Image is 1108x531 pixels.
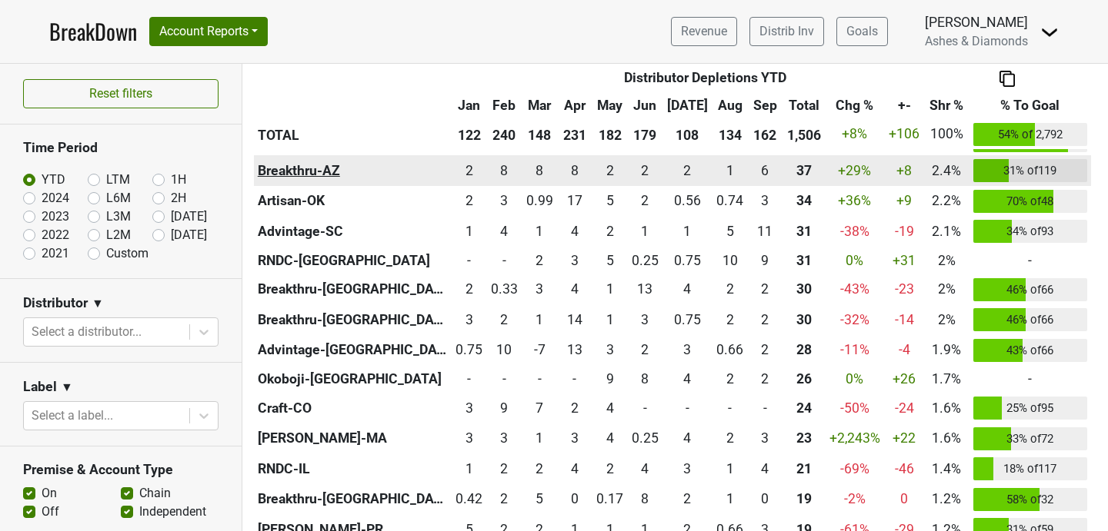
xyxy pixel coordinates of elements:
div: 3 [751,191,779,211]
th: Jan: activate to sort column ascending [452,91,487,119]
td: 2.5 [747,186,783,217]
div: 24 [786,398,821,418]
div: 3 [596,340,624,360]
th: % To Goal: activate to sort column ascending [969,91,1091,119]
td: 2.084 [486,304,522,335]
div: 4 [596,398,624,418]
div: 2 [455,161,482,181]
td: 5.833 [747,155,783,186]
td: 6.75 [522,393,557,423]
span: +106 [889,127,919,142]
td: 2% [924,304,969,335]
div: - [490,251,518,270]
td: 2 [713,423,748,454]
div: 1 [526,310,553,330]
div: 4 [666,369,709,389]
div: -24 [889,398,920,418]
td: 2% [924,274,969,305]
td: 1.6% [924,423,969,454]
div: 1 [631,221,659,241]
td: 1.42 [452,216,487,247]
div: 0.75 [666,251,709,270]
td: 1.167 [713,155,748,186]
td: +2,243 % [825,423,885,454]
td: 0 [713,393,748,423]
div: 34 [786,191,821,211]
th: Mar: activate to sort column ascending [522,91,557,119]
td: 8.75 [747,247,783,274]
td: 2.4% [924,155,969,186]
th: RNDC-[GEOGRAPHIC_DATA] [254,247,452,274]
div: 10 [490,340,518,360]
div: 1 [526,221,553,241]
div: 9 [751,251,779,270]
label: Chain [139,484,171,503]
div: 2 [751,310,779,330]
label: 2021 [42,244,69,263]
div: +31 [889,251,920,270]
div: - [455,251,482,270]
label: 2024 [42,189,69,207]
div: 37 [786,161,821,181]
td: 4.67 [713,216,748,247]
td: 1.168 [592,304,628,335]
label: 2H [171,189,186,207]
td: 13.001 [628,274,663,305]
div: 1 [596,279,624,299]
div: -23 [889,279,920,299]
img: Dropdown Menu [1040,23,1059,41]
td: 2.41 [592,216,628,247]
td: 1.7% [924,365,969,393]
td: 3.334 [628,304,663,335]
div: 5 [596,251,624,270]
div: 30 [786,279,821,299]
td: 10.42 [486,335,522,366]
td: 0.753 [662,304,712,335]
td: 4 [662,274,712,305]
div: 31 [786,221,821,241]
label: On [42,484,57,503]
td: 3.25 [662,335,712,366]
td: 3.336 [557,247,592,274]
div: 3 [526,279,553,299]
label: Off [42,503,59,521]
th: Craft-CO [254,393,452,423]
div: 2 [666,161,709,181]
div: 28 [786,340,821,360]
td: 2.59 [486,186,522,217]
div: 4 [596,428,624,448]
td: 0.251 [628,247,663,274]
td: 1 [592,274,628,305]
th: Artisan-OK [254,186,452,217]
td: 3.17 [452,304,487,335]
td: 2.17 [713,365,748,393]
td: 2 [452,274,487,305]
th: Apr: activate to sort column ascending [557,91,592,119]
div: - [716,398,743,418]
label: 2023 [42,207,69,226]
button: Account Reports [149,17,268,46]
div: 8 [526,161,553,181]
td: 4.917 [592,247,628,274]
td: -7 [522,335,557,366]
td: 3.834 [557,274,592,305]
div: 0.75 [666,310,709,330]
div: 0.25 [631,251,659,270]
div: 2 [716,310,743,330]
th: 162 [747,119,783,150]
div: - [490,369,518,389]
td: 1.5 [747,274,783,305]
th: 1,506 [783,119,825,150]
div: 1 [596,310,624,330]
td: 2 [592,155,628,186]
td: 1.6% [924,393,969,423]
div: 2 [631,161,659,181]
td: 1.9% [924,335,969,366]
th: 108 [662,119,712,150]
label: L3M [106,207,131,226]
td: 2.16 [628,335,663,366]
label: L6M [106,189,131,207]
img: Copy to clipboard [1000,71,1015,87]
div: 0.66 [716,340,743,360]
button: Reset filters [23,79,219,108]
